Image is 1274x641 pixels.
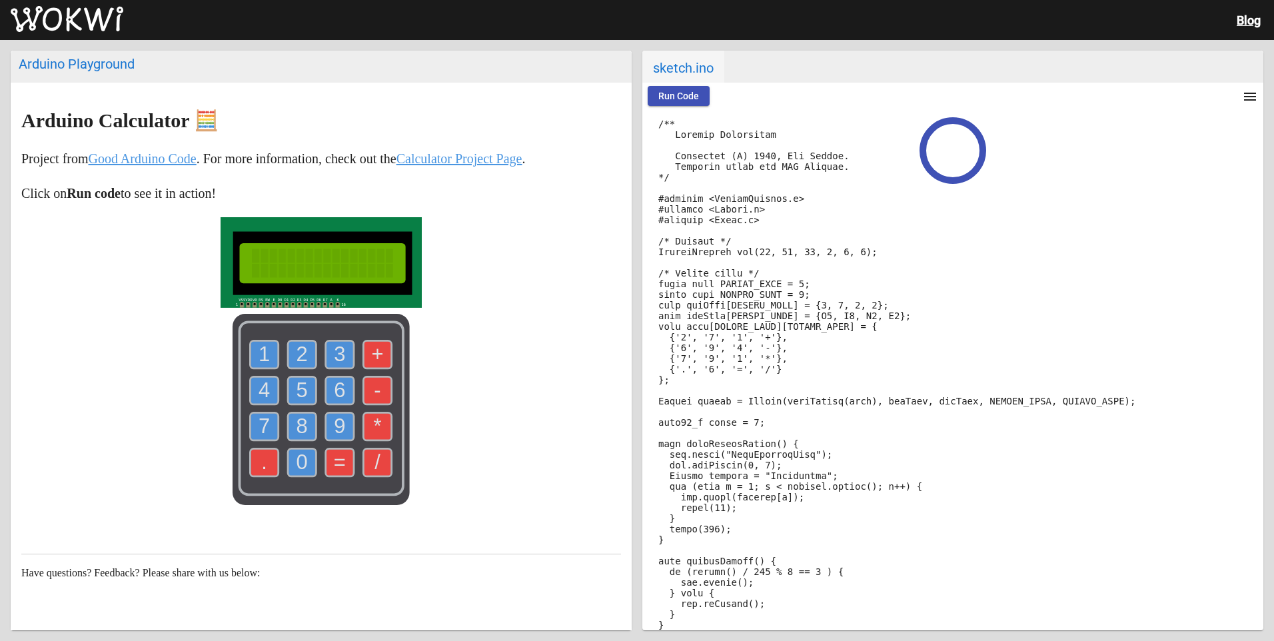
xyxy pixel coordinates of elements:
button: Run Code [648,86,710,106]
div: Arduino Playground [19,56,624,72]
h1: Arduino Calculator 🧮 [21,110,621,131]
p: Project from . For more information, check out the . [21,148,621,169]
mat-icon: menu [1242,89,1258,105]
a: Blog [1237,13,1261,27]
span: Have questions? Feedback? Please share with us below: [21,567,261,578]
img: Wokwi [11,6,123,33]
span: Run Code [658,91,699,101]
p: Click on to see it in action! [21,183,621,204]
a: Calculator Project Page [396,151,522,166]
span: sketch.ino [642,51,724,83]
a: Good Arduino Code [89,151,197,166]
b: Run code [67,186,121,201]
